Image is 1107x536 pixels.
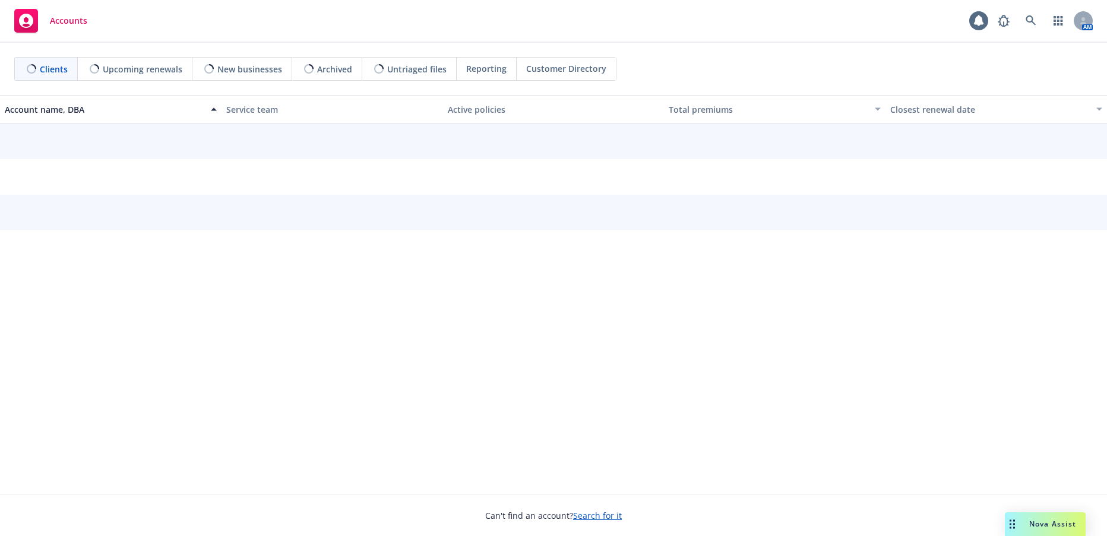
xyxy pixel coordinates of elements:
button: Closest renewal date [885,95,1107,123]
span: Nova Assist [1029,519,1076,529]
a: Switch app [1046,9,1070,33]
span: New businesses [217,63,282,75]
div: Total premiums [669,103,868,116]
a: Search [1019,9,1043,33]
a: Accounts [10,4,92,37]
button: Service team [222,95,443,123]
span: Clients [40,63,68,75]
a: Report a Bug [992,9,1016,33]
div: Drag to move [1005,512,1020,536]
div: Active policies [448,103,660,116]
button: Total premiums [664,95,885,123]
span: Archived [317,63,352,75]
a: Search for it [573,510,622,521]
span: Reporting [466,62,507,75]
button: Active policies [443,95,665,123]
div: Closest renewal date [890,103,1089,116]
div: Account name, DBA [5,103,204,116]
button: Nova Assist [1005,512,1086,536]
span: Accounts [50,16,87,26]
span: Customer Directory [526,62,606,75]
span: Upcoming renewals [103,63,182,75]
div: Service team [226,103,438,116]
span: Can't find an account? [485,509,622,522]
span: Untriaged files [387,63,447,75]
